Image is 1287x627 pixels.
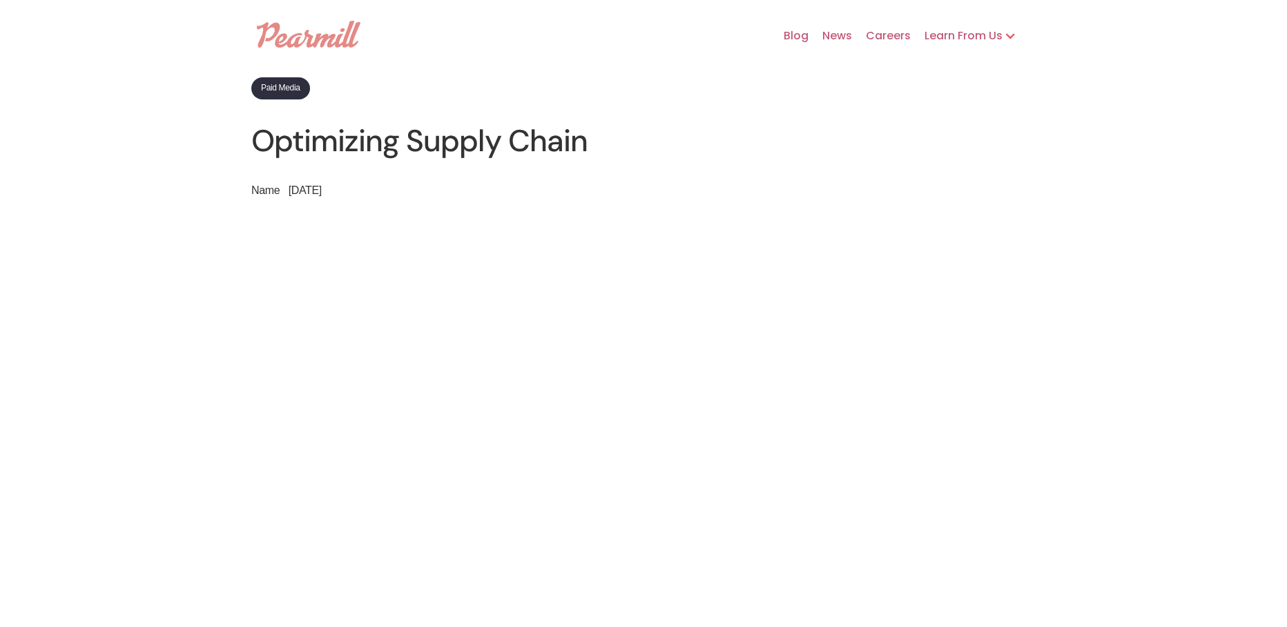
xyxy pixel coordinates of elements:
p: [DATE] [289,182,322,200]
div: Learn From Us [911,28,1003,44]
div: Learn From Us [911,14,1030,58]
a: Blog [770,14,809,58]
a: Paid Media [251,77,310,99]
p: Name [251,182,280,200]
a: News [809,14,852,58]
h1: Optimizing Supply Chain [251,124,1036,157]
a: Careers [852,14,911,58]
